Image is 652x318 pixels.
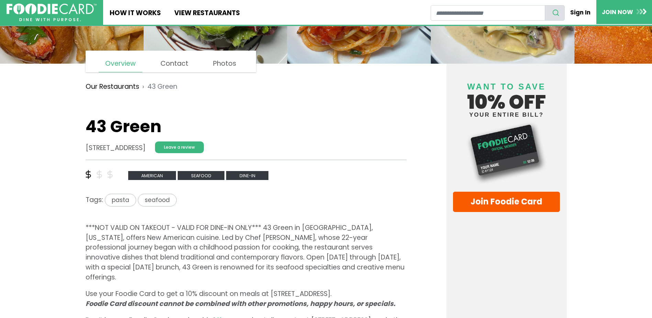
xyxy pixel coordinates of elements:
div: Tags: [86,194,407,210]
span: seafood [178,171,224,180]
a: Overview [99,55,142,72]
h1: 43 Green [86,117,407,137]
a: american [128,170,178,180]
a: Dine-in [226,170,268,180]
span: pasta [105,194,136,206]
a: Contact [154,55,195,72]
small: your entire bill? [453,112,560,118]
p: ***NOT VALID ON TAKEOUT - VALID FOR DINE-IN ONLY*** 43 Green in [GEOGRAPHIC_DATA], [US_STATE], of... [86,223,407,283]
address: [STREET_ADDRESS] [86,143,145,153]
span: Dine-in [226,171,268,180]
a: Photos [207,55,243,72]
a: Leave a review [155,141,204,153]
a: seafood [138,195,177,204]
span: american [128,171,176,180]
span: seafood [138,194,177,206]
nav: breadcrumb [86,77,407,97]
nav: page links [86,51,256,72]
button: search [545,5,565,21]
img: Foodie Card [453,121,560,185]
a: pasta [103,195,138,204]
a: Join Foodie Card [453,192,560,212]
input: restaurant search [431,5,545,21]
span: Want to save [467,82,545,91]
li: 43 Green [139,82,177,92]
a: Our Restaurants [86,82,139,92]
a: seafood [178,170,226,180]
h4: 10% off [453,73,560,118]
p: Use your Foodie Card to get a 10% discount on meals at [STREET_ADDRESS]. [86,289,407,309]
a: Sign In [565,5,596,20]
img: FoodieCard; Eat, Drink, Save, Donate [7,3,97,22]
i: Foodie Card discount cannot be combined with other promotions, happy hours, or specials. [86,299,395,308]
